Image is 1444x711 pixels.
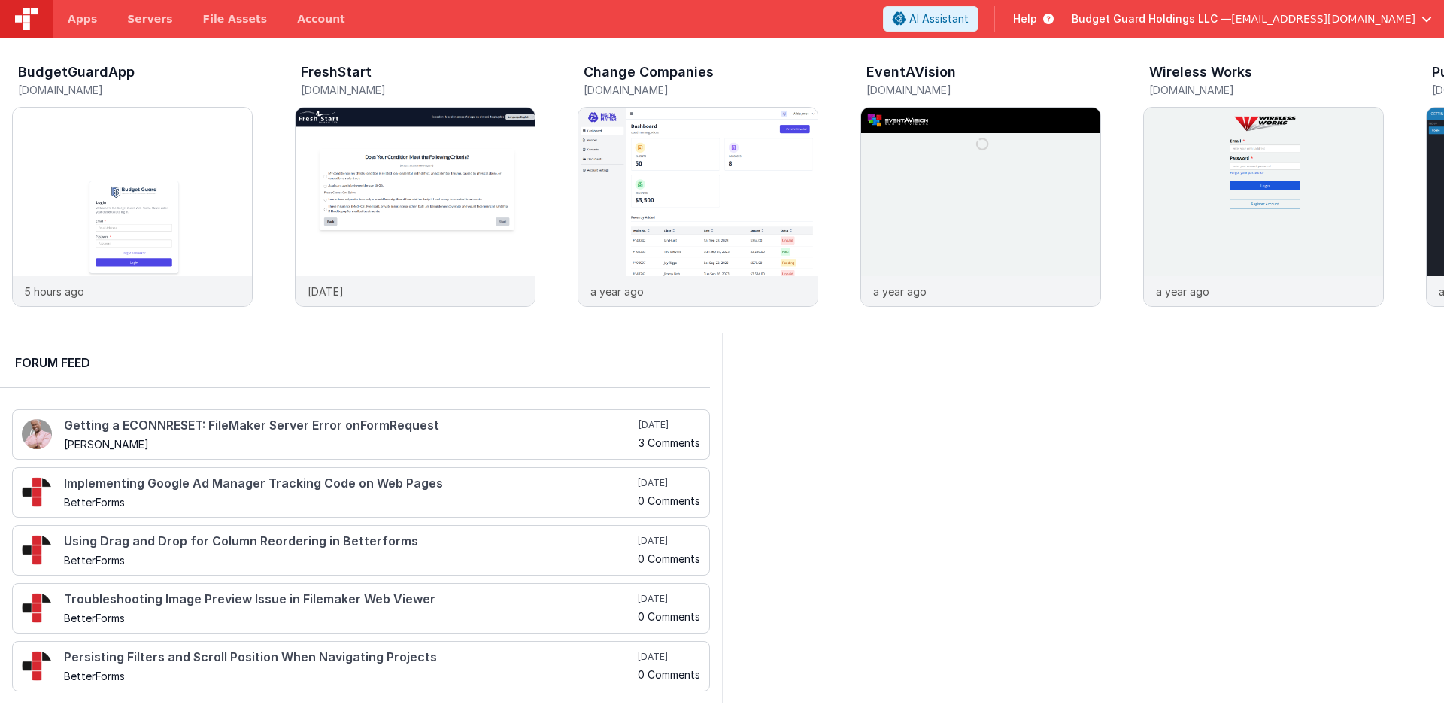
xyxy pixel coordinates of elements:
img: 295_2.png [22,593,52,623]
h5: 0 Comments [638,495,700,506]
h5: BetterForms [64,555,635,566]
span: Help [1013,11,1037,26]
a: Using Drag and Drop for Column Reordering in Betterforms BetterForms [DATE] 0 Comments [12,525,710,576]
h4: Using Drag and Drop for Column Reordering in Betterforms [64,535,635,548]
h4: Troubleshooting Image Preview Issue in Filemaker Web Viewer [64,593,635,606]
h2: Forum Feed [15,354,695,372]
span: File Assets [203,11,268,26]
h3: Wireless Works [1149,65,1252,80]
h5: [DOMAIN_NAME] [584,84,818,96]
h5: [DOMAIN_NAME] [301,84,535,96]
img: 295_2.png [22,477,52,507]
a: Implementing Google Ad Manager Tracking Code on Web Pages BetterForms [DATE] 0 Comments [12,467,710,518]
img: 411_2.png [22,419,52,449]
h5: [DATE] [638,651,700,663]
h5: 0 Comments [638,669,700,680]
h5: [DATE] [638,477,700,489]
h5: [DOMAIN_NAME] [866,84,1101,96]
a: Persisting Filters and Scroll Position When Navigating Projects BetterForms [DATE] 0 Comments [12,641,710,691]
p: a year ago [873,284,927,299]
h3: Change Companies [584,65,714,80]
img: 295_2.png [22,651,52,681]
button: AI Assistant [883,6,978,32]
p: a year ago [590,284,644,299]
span: [EMAIL_ADDRESS][DOMAIN_NAME] [1231,11,1415,26]
h5: BetterForms [64,612,635,624]
h5: 3 Comments [639,437,700,448]
span: AI Assistant [909,11,969,26]
h5: [PERSON_NAME] [64,439,636,450]
h5: [DOMAIN_NAME] [1149,84,1384,96]
img: 295_2.png [22,535,52,565]
h3: EventAVision [866,65,956,80]
h3: BudgetGuardApp [18,65,135,80]
h5: [DOMAIN_NAME] [18,84,253,96]
h5: 0 Comments [638,611,700,622]
p: [DATE] [308,284,344,299]
button: Budget Guard Holdings LLC — [EMAIL_ADDRESS][DOMAIN_NAME] [1072,11,1432,26]
h5: 0 Comments [638,553,700,564]
h4: Implementing Google Ad Manager Tracking Code on Web Pages [64,477,635,491]
h3: FreshStart [301,65,372,80]
h5: [DATE] [638,593,700,605]
h5: [DATE] [638,535,700,547]
h5: [DATE] [639,419,700,431]
a: Troubleshooting Image Preview Issue in Filemaker Web Viewer BetterForms [DATE] 0 Comments [12,583,710,634]
h5: BetterForms [64,670,635,682]
h4: Persisting Filters and Scroll Position When Navigating Projects [64,651,635,664]
h4: Getting a ECONNRESET: FileMaker Server Error onFormRequest [64,419,636,433]
h5: BetterForms [64,497,635,508]
span: Budget Guard Holdings LLC — [1072,11,1231,26]
p: a year ago [1156,284,1209,299]
span: Servers [127,11,172,26]
a: Getting a ECONNRESET: FileMaker Server Error onFormRequest [PERSON_NAME] [DATE] 3 Comments [12,409,710,460]
span: Apps [68,11,97,26]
